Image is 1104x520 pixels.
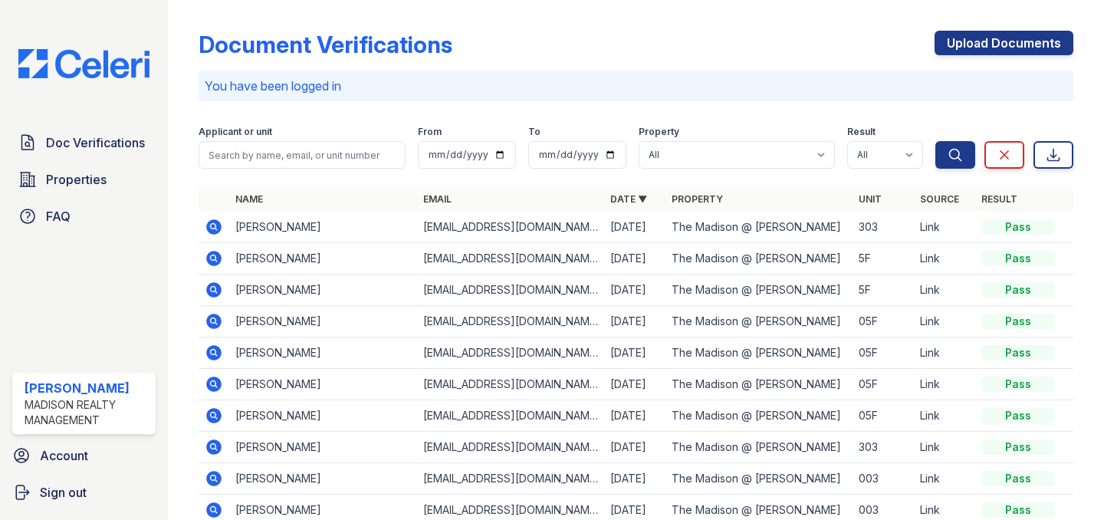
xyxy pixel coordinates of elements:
[914,400,975,432] td: Link
[981,251,1055,266] div: Pass
[665,275,853,306] td: The Madison @ [PERSON_NAME]
[604,212,665,243] td: [DATE]
[981,193,1017,205] a: Result
[853,306,914,337] td: 05F
[914,306,975,337] td: Link
[417,432,604,463] td: [EMAIL_ADDRESS][DOMAIN_NAME]
[914,432,975,463] td: Link
[981,314,1055,329] div: Pass
[528,126,540,138] label: To
[229,369,416,400] td: [PERSON_NAME]
[604,400,665,432] td: [DATE]
[914,212,975,243] td: Link
[229,212,416,243] td: [PERSON_NAME]
[665,400,853,432] td: The Madison @ [PERSON_NAME]
[847,126,876,138] label: Result
[914,337,975,369] td: Link
[665,432,853,463] td: The Madison @ [PERSON_NAME]
[604,337,665,369] td: [DATE]
[981,502,1055,518] div: Pass
[418,126,442,138] label: From
[981,439,1055,455] div: Pass
[229,275,416,306] td: [PERSON_NAME]
[665,243,853,275] td: The Madison @ [PERSON_NAME]
[665,306,853,337] td: The Madison @ [PERSON_NAME]
[229,400,416,432] td: [PERSON_NAME]
[40,483,87,502] span: Sign out
[417,369,604,400] td: [EMAIL_ADDRESS][DOMAIN_NAME]
[417,275,604,306] td: [EMAIL_ADDRESS][DOMAIN_NAME]
[12,164,156,195] a: Properties
[46,207,71,225] span: FAQ
[417,400,604,432] td: [EMAIL_ADDRESS][DOMAIN_NAME]
[46,170,107,189] span: Properties
[914,243,975,275] td: Link
[672,193,723,205] a: Property
[914,369,975,400] td: Link
[853,432,914,463] td: 303
[920,193,959,205] a: Source
[229,337,416,369] td: [PERSON_NAME]
[25,379,149,397] div: [PERSON_NAME]
[665,337,853,369] td: The Madison @ [PERSON_NAME]
[853,212,914,243] td: 303
[199,126,272,138] label: Applicant or unit
[859,193,882,205] a: Unit
[665,212,853,243] td: The Madison @ [PERSON_NAME]
[417,243,604,275] td: [EMAIL_ADDRESS][DOMAIN_NAME]
[604,275,665,306] td: [DATE]
[914,275,975,306] td: Link
[853,243,914,275] td: 5F
[604,306,665,337] td: [DATE]
[665,369,853,400] td: The Madison @ [PERSON_NAME]
[604,369,665,400] td: [DATE]
[46,133,145,152] span: Doc Verifications
[417,306,604,337] td: [EMAIL_ADDRESS][DOMAIN_NAME]
[6,49,162,78] img: CE_Logo_Blue-a8612792a0a2168367f1c8372b55b34899dd931a85d93a1a3d3e32e68fde9ad4.png
[6,440,162,471] a: Account
[981,471,1055,486] div: Pass
[914,463,975,495] td: Link
[25,397,149,428] div: Madison Realty Management
[981,377,1055,392] div: Pass
[981,408,1055,423] div: Pass
[665,463,853,495] td: The Madison @ [PERSON_NAME]
[639,126,679,138] label: Property
[40,446,88,465] span: Account
[604,432,665,463] td: [DATE]
[417,212,604,243] td: [EMAIL_ADDRESS][DOMAIN_NAME]
[853,400,914,432] td: 05F
[235,193,263,205] a: Name
[229,306,416,337] td: [PERSON_NAME]
[981,345,1055,360] div: Pass
[853,463,914,495] td: 003
[981,219,1055,235] div: Pass
[12,127,156,158] a: Doc Verifications
[6,477,162,508] a: Sign out
[229,243,416,275] td: [PERSON_NAME]
[229,432,416,463] td: [PERSON_NAME]
[199,31,452,58] div: Document Verifications
[417,337,604,369] td: [EMAIL_ADDRESS][DOMAIN_NAME]
[935,31,1073,55] a: Upload Documents
[604,243,665,275] td: [DATE]
[205,77,1067,95] p: You have been logged in
[853,369,914,400] td: 05F
[610,193,647,205] a: Date ▼
[12,201,156,232] a: FAQ
[229,463,416,495] td: [PERSON_NAME]
[199,141,406,169] input: Search by name, email, or unit number
[604,463,665,495] td: [DATE]
[423,193,452,205] a: Email
[853,337,914,369] td: 05F
[417,463,604,495] td: [EMAIL_ADDRESS][DOMAIN_NAME]
[981,282,1055,298] div: Pass
[853,275,914,306] td: 5F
